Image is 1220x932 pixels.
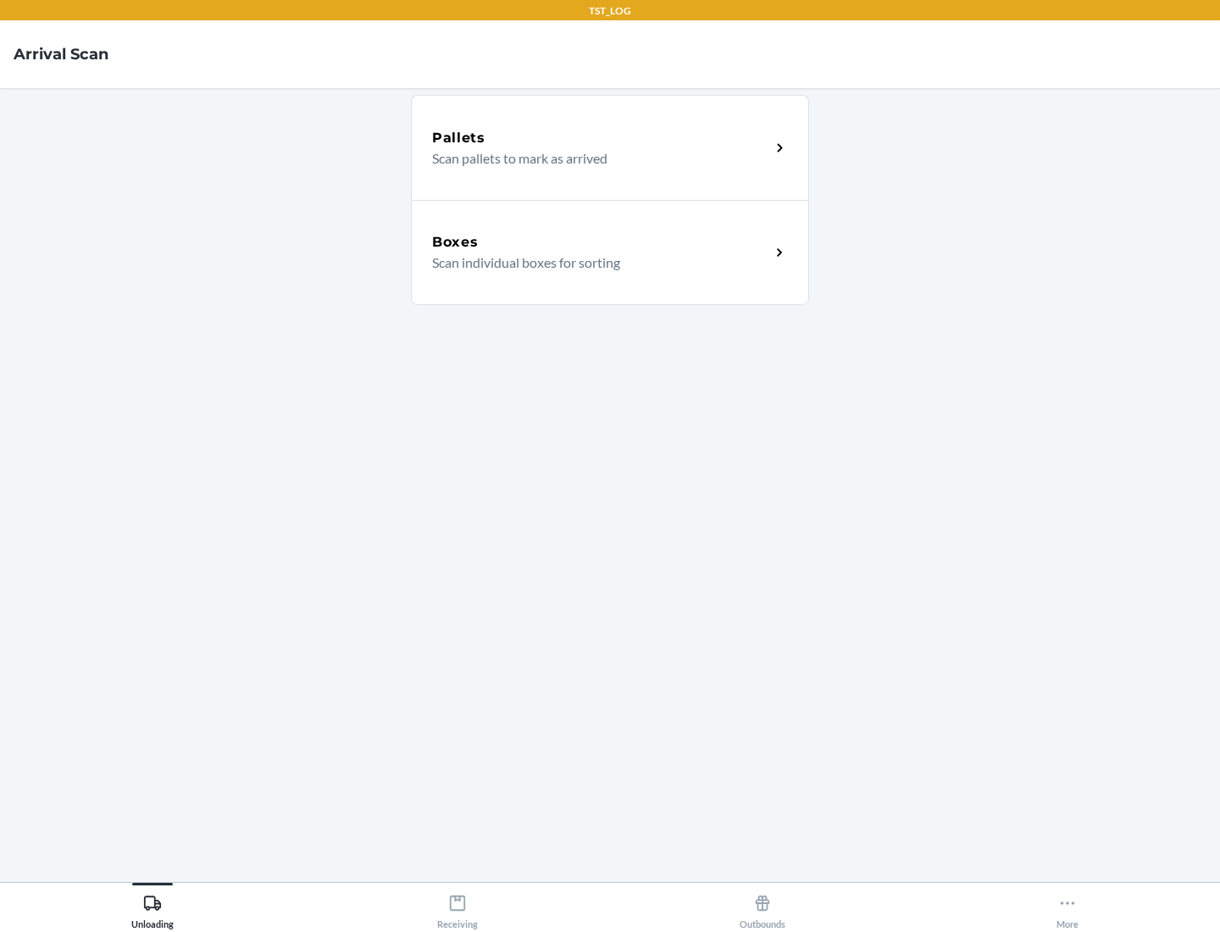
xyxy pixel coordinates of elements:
h4: Arrival Scan [14,43,108,65]
h5: Pallets [432,128,485,148]
div: Outbounds [740,887,785,929]
a: PalletsScan pallets to mark as arrived [411,95,809,200]
button: Outbounds [610,883,915,929]
p: TST_LOG [589,3,631,19]
div: Receiving [437,887,478,929]
div: Unloading [131,887,174,929]
a: BoxesScan individual boxes for sorting [411,200,809,305]
button: More [915,883,1220,929]
p: Scan individual boxes for sorting [432,252,757,273]
button: Receiving [305,883,610,929]
p: Scan pallets to mark as arrived [432,148,757,169]
div: More [1056,887,1079,929]
h5: Boxes [432,232,479,252]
